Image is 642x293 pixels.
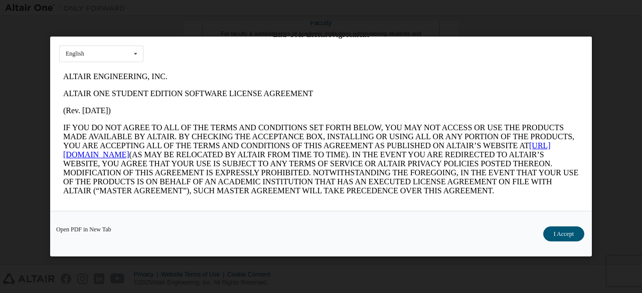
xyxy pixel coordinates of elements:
[66,51,84,57] div: English
[4,38,520,47] p: (Rev. [DATE])
[543,226,584,241] button: I Accept
[4,21,520,30] p: ALTAIR ONE STUDENT EDITION SOFTWARE LICENSE AGREEMENT
[4,55,520,127] p: IF YOU DO NOT AGREE TO ALL OF THE TERMS AND CONDITIONS SET FORTH BELOW, YOU MAY NOT ACCESS OR USE...
[4,4,520,13] p: ALTAIR ENGINEERING, INC.
[4,73,492,91] a: [URL][DOMAIN_NAME]
[56,226,111,232] a: Open PDF in New Tab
